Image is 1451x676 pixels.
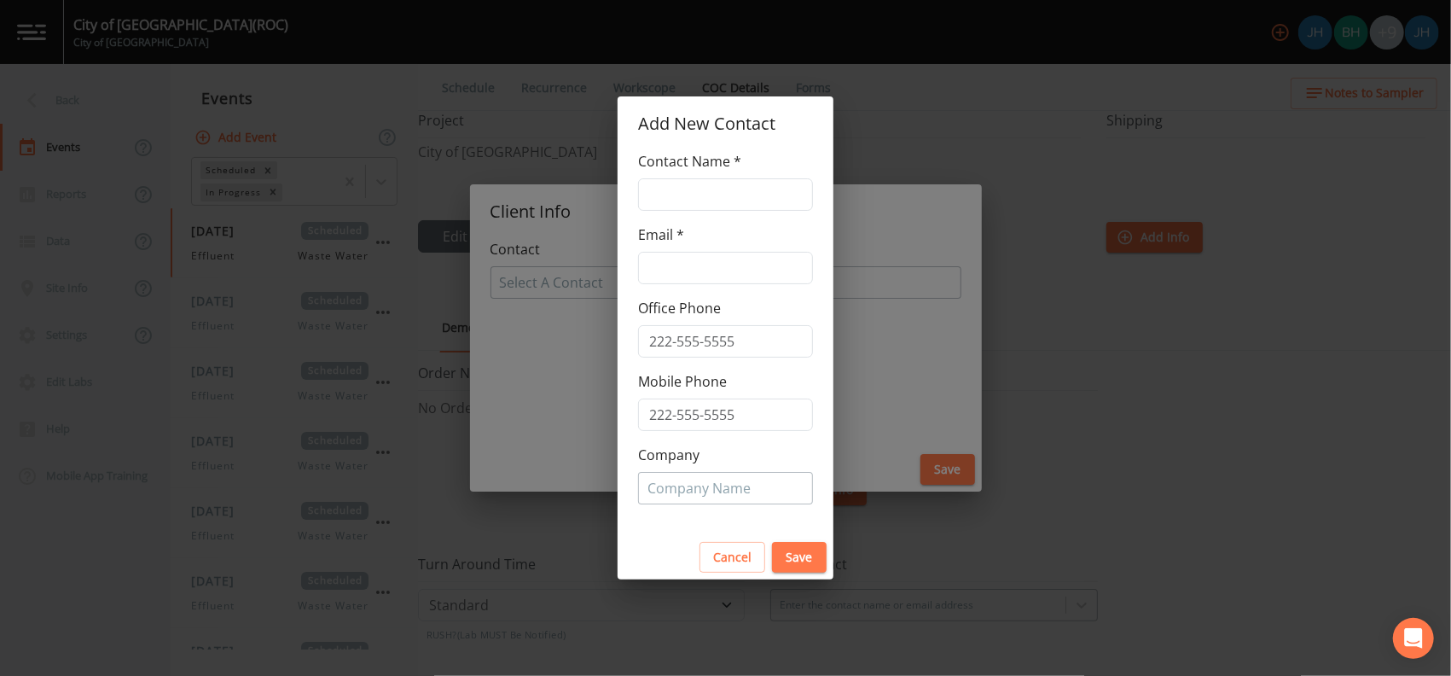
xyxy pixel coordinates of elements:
[638,371,727,392] label: Mobile Phone
[638,399,813,431] input: 222-555-5555
[618,96,833,151] h2: Add New Contact
[638,151,741,172] label: Contact Name *
[638,325,813,358] input: 222-555-5555
[772,542,827,574] button: Save
[1393,618,1434,659] div: Open Intercom Messenger
[638,445,699,465] label: Company
[638,224,684,245] label: Email *
[638,298,721,318] label: Office Phone
[699,542,765,574] button: Cancel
